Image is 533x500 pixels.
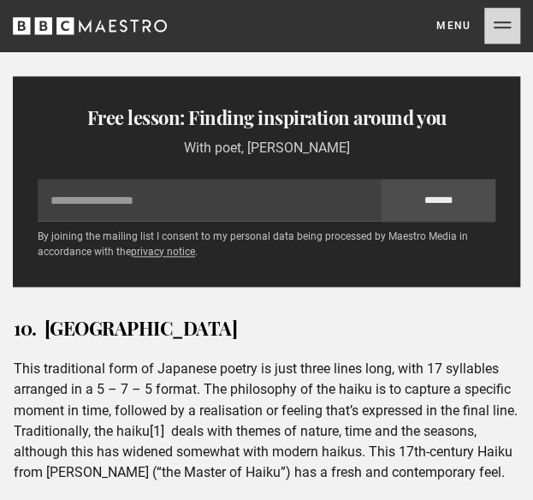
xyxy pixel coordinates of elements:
[436,8,520,44] button: Toggle navigation
[27,104,506,131] h3: Free lesson: Finding inspiration around you
[27,138,506,158] p: With poet, [PERSON_NAME]
[38,229,495,259] p: By joining the mailing list I consent to my personal data being processed by Maestro Media in acc...
[14,359,519,482] p: This traditional form of Japanese poetry is just three lines long, with 17 syllables arranged in ...
[131,246,195,258] a: privacy notice
[14,314,519,342] h3: 10. [GEOGRAPHIC_DATA]
[13,13,167,39] svg: BBC Maestro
